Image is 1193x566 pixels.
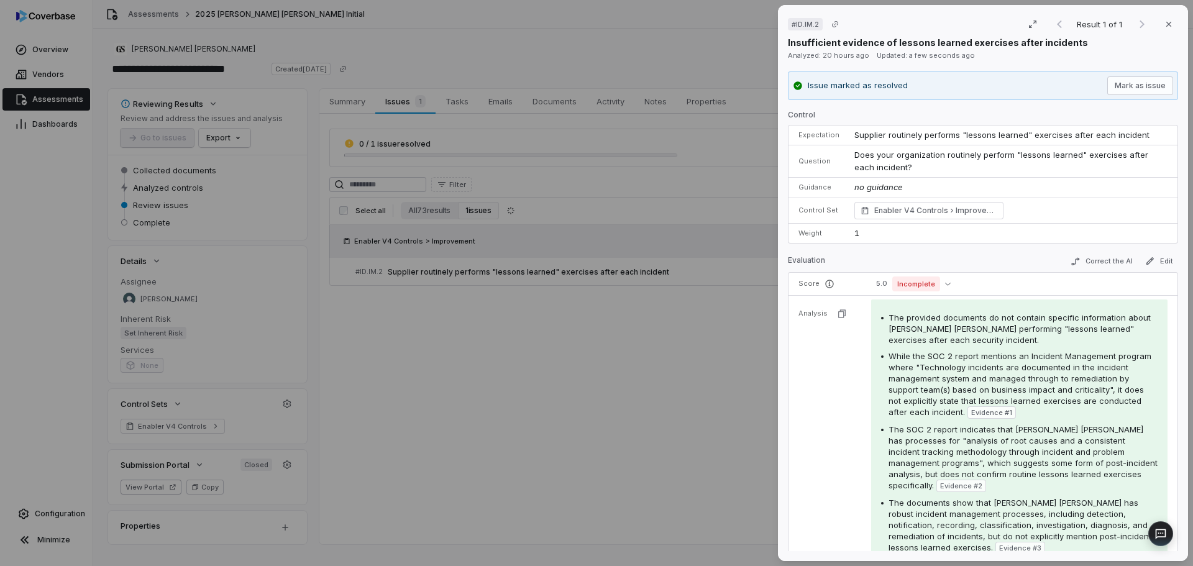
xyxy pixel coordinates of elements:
span: The SOC 2 report indicates that [PERSON_NAME] [PERSON_NAME] has processes for "analysis of root c... [889,424,1158,490]
span: While the SOC 2 report mentions an Incident Management program where "Technology incidents are do... [889,351,1151,417]
span: The documents show that [PERSON_NAME] [PERSON_NAME] has robust incident management processes, inc... [889,498,1151,552]
button: Copy link [824,13,846,35]
span: Evidence # 1 [971,408,1012,418]
button: 5.0Incomplete [871,276,956,291]
p: Analysis [798,309,828,318]
p: Insufficient evidence of lessons learned exercises after incidents [788,36,1088,49]
span: Evidence # 3 [999,543,1041,553]
span: Enabler V4 Controls Improvement [874,204,997,217]
p: Score [798,279,856,289]
p: Question [798,157,839,166]
p: Issue marked as resolved [808,80,908,92]
p: Control [788,110,1178,125]
p: Evaluation [788,255,825,270]
button: Edit [1140,253,1178,268]
span: Incomplete [892,276,940,291]
button: Correct the AI [1066,254,1138,269]
button: Mark as issue [1107,76,1173,95]
span: Evidence # 2 [940,481,982,491]
span: Supplier routinely performs "lessons learned" exercises after each incident [854,130,1150,140]
span: Analyzed: 20 hours ago [788,51,869,60]
span: 1 [854,228,859,238]
span: The provided documents do not contain specific information about [PERSON_NAME] [PERSON_NAME] perf... [889,313,1151,345]
p: Expectation [798,130,839,140]
span: Does your organization routinely perform "lessons learned" exercises after each incident? [854,150,1151,172]
p: Control Set [798,206,839,215]
p: Guidance [798,183,839,192]
span: no guidance [854,182,902,192]
span: # ID.IM.2 [792,19,819,29]
span: Updated: a few seconds ago [877,51,975,60]
p: Result 1 of 1 [1077,17,1125,31]
p: Weight [798,229,839,238]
